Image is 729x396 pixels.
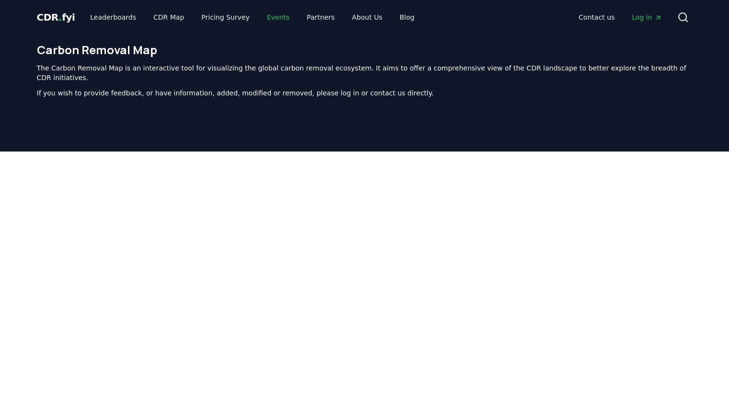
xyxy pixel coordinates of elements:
[37,11,75,24] a: CDR.fyi
[37,42,693,58] h1: Carbon Removal Map
[299,9,342,26] a: Partners
[146,9,192,26] a: CDR Map
[392,9,422,26] a: Blog
[571,9,669,26] nav: Main
[259,9,297,26] a: Events
[82,9,144,26] a: Leaderboards
[82,9,422,26] nav: Main
[37,88,693,98] p: If you wish to provide feedback, or have information, added, modified or removed, please log in o...
[624,9,669,26] a: Log in
[37,12,75,23] span: CDR fyi
[58,12,62,23] span: .
[571,9,622,26] a: Contact us
[37,63,693,82] p: The Carbon Removal Map is an interactive tool for visualizing the global carbon removal ecosystem...
[632,12,661,22] span: Log in
[344,9,390,26] a: About Us
[194,9,257,26] a: Pricing Survey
